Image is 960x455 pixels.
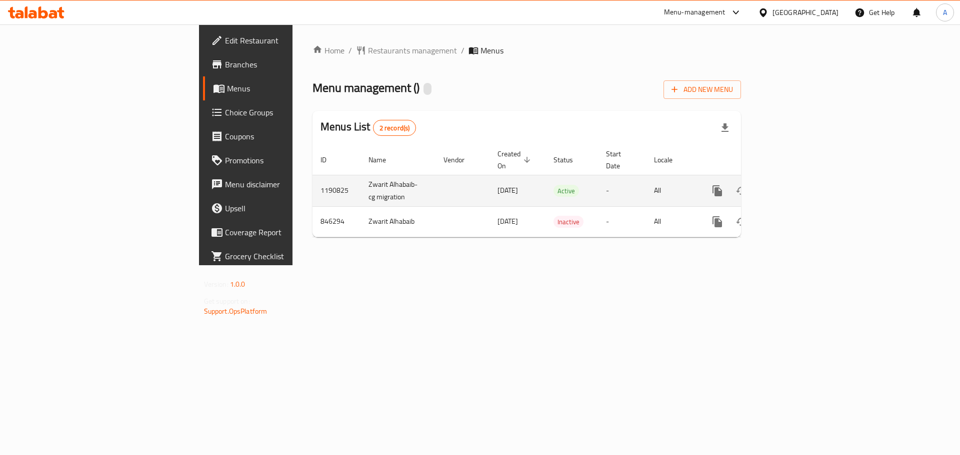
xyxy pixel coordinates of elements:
[320,154,339,166] span: ID
[203,28,359,52] a: Edit Restaurant
[203,196,359,220] a: Upsell
[480,44,503,56] span: Menus
[598,206,646,237] td: -
[225,178,351,190] span: Menu disclaimer
[443,154,477,166] span: Vendor
[663,80,741,99] button: Add New Menu
[654,154,685,166] span: Locale
[360,206,435,237] td: Zwarit Alhabaib
[225,226,351,238] span: Coverage Report
[225,106,351,118] span: Choice Groups
[225,130,351,142] span: Coupons
[225,202,351,214] span: Upsell
[225,250,351,262] span: Grocery Checklist
[646,175,697,206] td: All
[204,278,228,291] span: Version:
[713,116,737,140] div: Export file
[606,148,634,172] span: Start Date
[203,76,359,100] a: Menus
[203,148,359,172] a: Promotions
[598,175,646,206] td: -
[203,100,359,124] a: Choice Groups
[312,44,741,56] nav: breadcrumb
[312,145,809,237] table: enhanced table
[729,179,753,203] button: Change Status
[497,148,533,172] span: Created On
[729,210,753,234] button: Change Status
[320,119,416,136] h2: Menus List
[461,44,464,56] li: /
[368,154,399,166] span: Name
[203,124,359,148] a: Coupons
[705,179,729,203] button: more
[772,7,838,18] div: [GEOGRAPHIC_DATA]
[373,120,416,136] div: Total records count
[553,216,583,228] span: Inactive
[497,215,518,228] span: [DATE]
[943,7,947,18] span: A
[356,44,457,56] a: Restaurants management
[697,145,809,175] th: Actions
[225,154,351,166] span: Promotions
[225,34,351,46] span: Edit Restaurant
[204,295,250,308] span: Get support on:
[497,184,518,197] span: [DATE]
[664,6,725,18] div: Menu-management
[646,206,697,237] td: All
[227,82,351,94] span: Menus
[368,44,457,56] span: Restaurants management
[203,52,359,76] a: Branches
[373,123,416,133] span: 2 record(s)
[203,244,359,268] a: Grocery Checklist
[705,210,729,234] button: more
[671,83,733,96] span: Add New Menu
[203,172,359,196] a: Menu disclaimer
[225,58,351,70] span: Branches
[230,278,245,291] span: 1.0.0
[553,154,586,166] span: Status
[312,76,419,99] span: Menu management ( )
[360,175,435,206] td: Zwarit Alhabaib-cg migration
[553,185,579,197] span: Active
[203,220,359,244] a: Coverage Report
[204,305,267,318] a: Support.OpsPlatform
